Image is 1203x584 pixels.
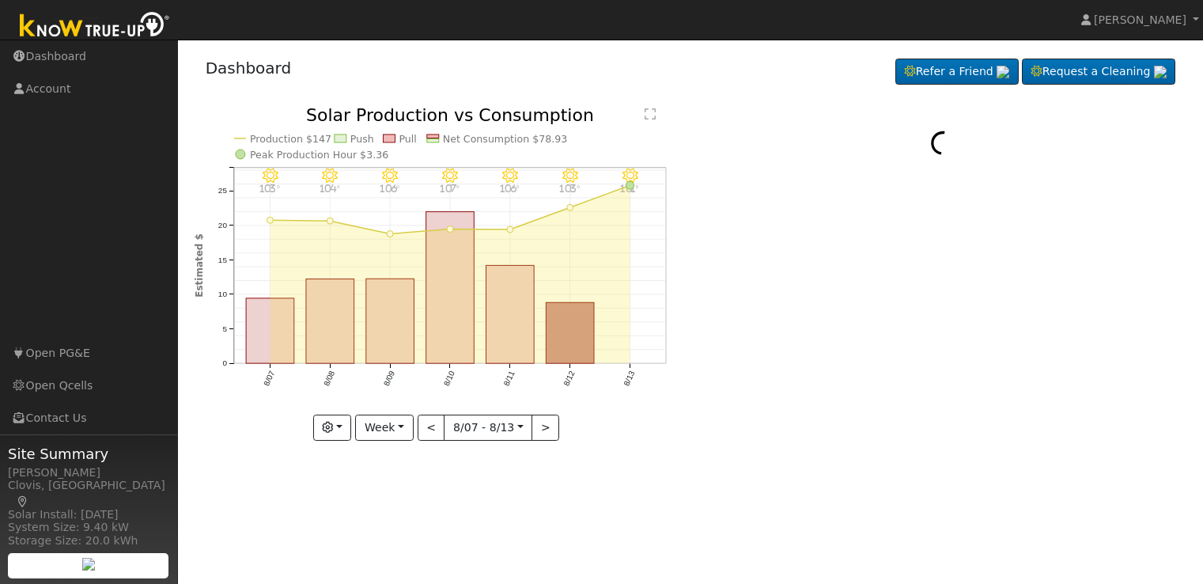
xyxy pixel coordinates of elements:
a: Request a Cleaning [1022,59,1175,85]
div: Solar Install: [DATE] [8,506,169,523]
a: Map [16,495,30,508]
a: Dashboard [206,59,292,78]
img: retrieve [82,558,95,571]
div: [PERSON_NAME] [8,465,169,481]
div: Storage Size: 20.0 kWh [8,533,169,549]
div: Clovis, [GEOGRAPHIC_DATA] [8,477,169,510]
img: retrieve [997,66,1009,78]
img: retrieve [1154,66,1167,78]
span: [PERSON_NAME] [1094,13,1186,26]
a: Refer a Friend [895,59,1019,85]
span: Site Summary [8,443,169,465]
div: System Size: 9.40 kW [8,519,169,536]
img: Know True-Up [12,9,178,44]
